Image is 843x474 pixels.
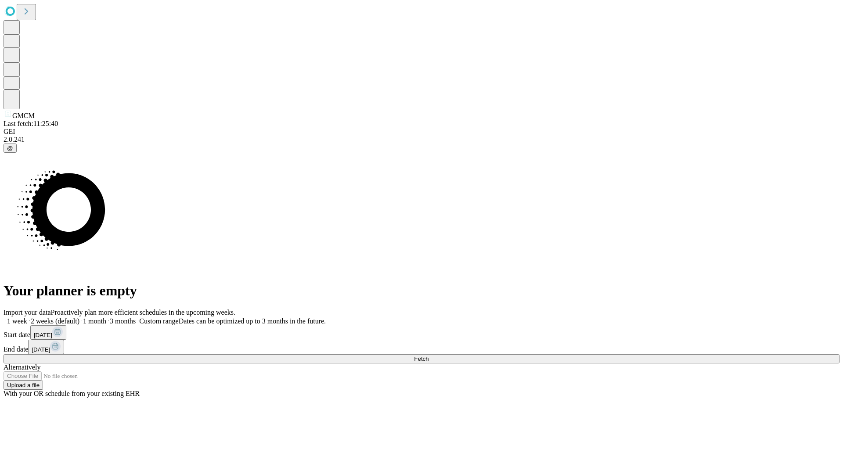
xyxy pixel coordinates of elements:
[4,144,17,153] button: @
[4,309,51,316] span: Import your data
[414,355,429,362] span: Fetch
[28,340,64,354] button: [DATE]
[4,283,839,299] h1: Your planner is empty
[4,381,43,390] button: Upload a file
[7,145,13,151] span: @
[34,332,52,338] span: [DATE]
[139,317,178,325] span: Custom range
[4,390,140,397] span: With your OR schedule from your existing EHR
[83,317,106,325] span: 1 month
[4,325,839,340] div: Start date
[51,309,235,316] span: Proactively plan more efficient schedules in the upcoming weeks.
[31,317,79,325] span: 2 weeks (default)
[12,112,35,119] span: GMCM
[4,120,58,127] span: Last fetch: 11:25:40
[30,325,66,340] button: [DATE]
[110,317,136,325] span: 3 months
[32,346,50,353] span: [DATE]
[4,354,839,363] button: Fetch
[4,128,839,136] div: GEI
[4,340,839,354] div: End date
[4,363,40,371] span: Alternatively
[179,317,326,325] span: Dates can be optimized up to 3 months in the future.
[4,136,839,144] div: 2.0.241
[7,317,27,325] span: 1 week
